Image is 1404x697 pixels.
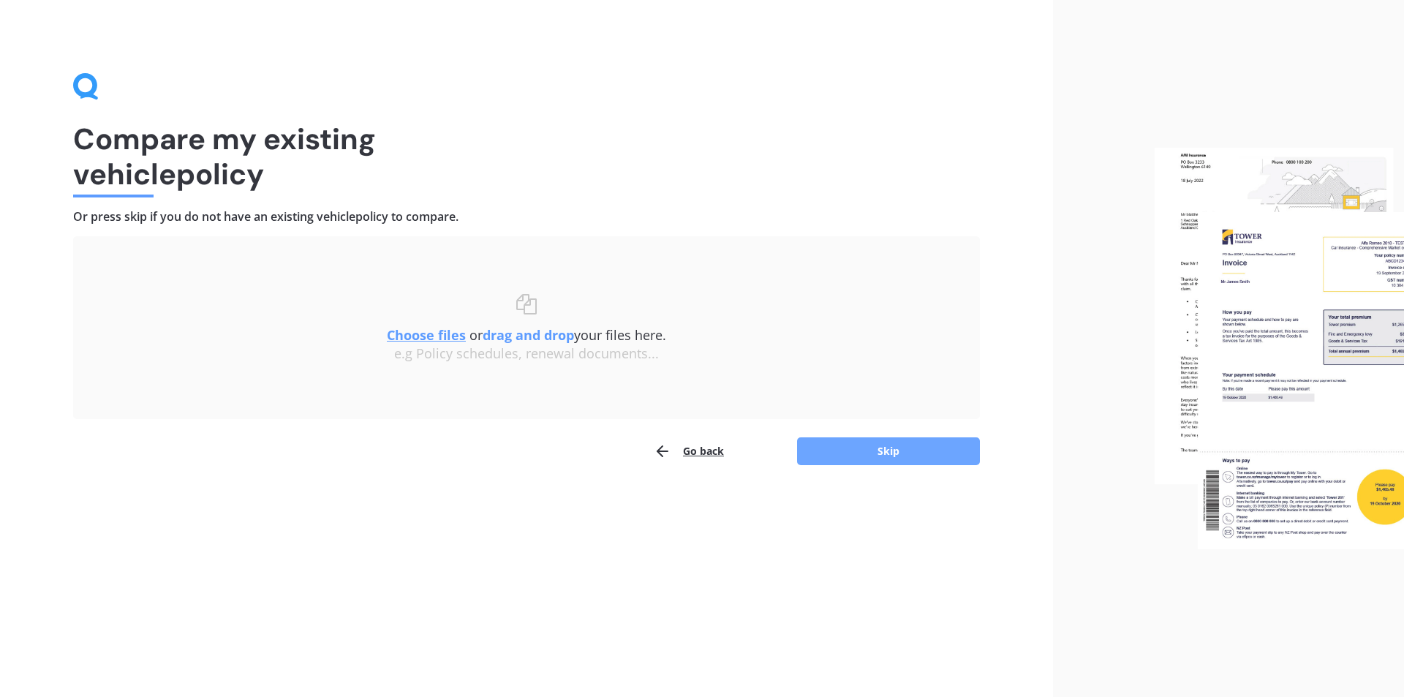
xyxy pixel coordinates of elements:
button: Go back [654,437,724,466]
img: files.webp [1155,148,1404,550]
u: Choose files [387,326,466,344]
span: or your files here. [387,326,666,344]
button: Skip [797,437,980,465]
h4: Or press skip if you do not have an existing vehicle policy to compare. [73,209,980,225]
b: drag and drop [483,326,574,344]
h1: Compare my existing vehicle policy [73,121,980,192]
div: e.g Policy schedules, renewal documents... [102,346,951,362]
